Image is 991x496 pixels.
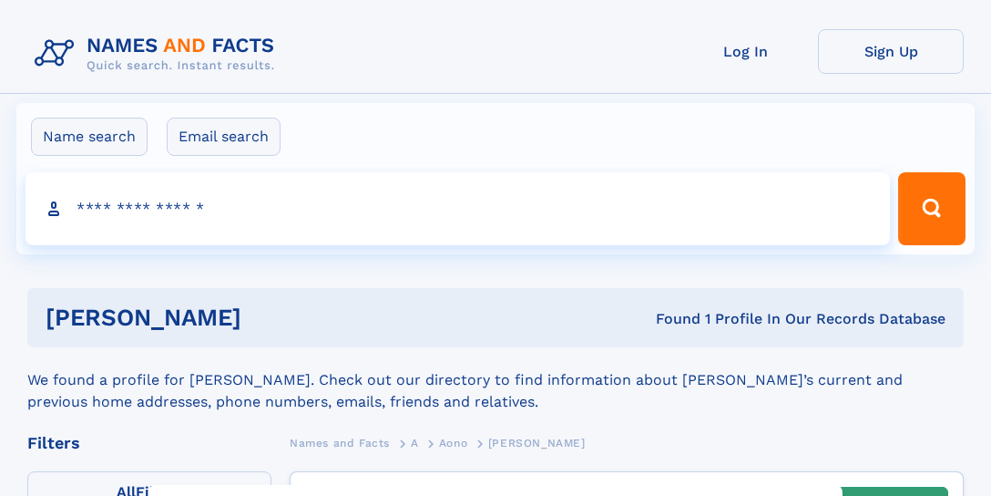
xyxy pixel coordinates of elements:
a: Aono [439,431,467,454]
div: We found a profile for [PERSON_NAME]. Check out our directory to find information about [PERSON_N... [27,347,964,413]
span: [PERSON_NAME] [488,437,586,449]
h1: [PERSON_NAME] [46,306,449,329]
a: Sign Up [818,29,964,74]
label: Name search [31,118,148,156]
a: Names and Facts [290,431,390,454]
div: Found 1 Profile In Our Records Database [449,309,946,329]
a: A [411,431,419,454]
a: Log In [672,29,818,74]
img: Logo Names and Facts [27,29,290,78]
input: search input [26,172,890,245]
div: Filters [27,435,271,451]
label: Email search [167,118,281,156]
button: Search Button [898,172,965,245]
span: Aono [439,437,467,449]
span: A [411,437,419,449]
